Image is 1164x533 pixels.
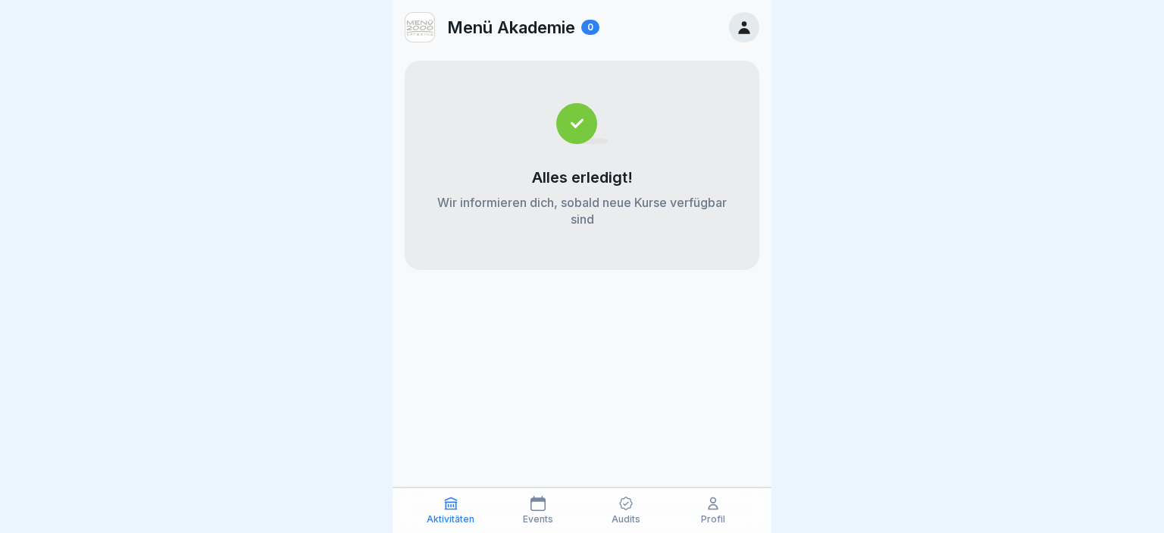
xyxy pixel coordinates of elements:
[701,514,725,525] p: Profil
[447,17,575,37] p: Menü Akademie
[405,13,434,42] img: v3gslzn6hrr8yse5yrk8o2yg.png
[556,103,609,144] img: completed.svg
[532,168,633,187] p: Alles erledigt!
[427,514,474,525] p: Aktivitäten
[523,514,553,525] p: Events
[612,514,640,525] p: Audits
[435,194,729,227] p: Wir informieren dich, sobald neue Kurse verfügbar sind
[581,20,599,35] div: 0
